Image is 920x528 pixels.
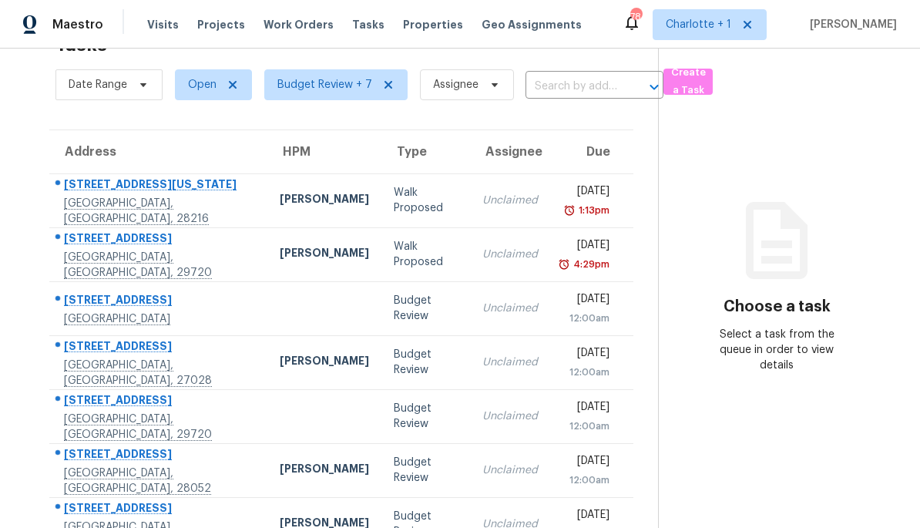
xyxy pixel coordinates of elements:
div: Budget Review [394,347,458,378]
th: HPM [267,130,381,173]
div: [DATE] [562,291,609,311]
h2: Tasks [55,37,107,52]
div: Select a task from the queue in order to view details [717,327,836,373]
div: 78 [630,9,641,25]
div: [PERSON_NAME] [280,191,369,210]
div: Budget Review [394,293,458,324]
div: 4:29pm [570,257,609,272]
span: Budget Review + 7 [277,77,372,92]
span: Projects [197,17,245,32]
span: Visits [147,17,179,32]
span: Work Orders [264,17,334,32]
button: Create a Task [663,69,713,95]
th: Assignee [470,130,550,173]
div: Unclaimed [482,355,538,370]
span: Create a Task [671,64,705,99]
span: Properties [403,17,463,32]
div: [DATE] [562,453,609,473]
div: 1:13pm [576,203,609,218]
h3: Choose a task [724,299,831,314]
span: Open [188,77,217,92]
div: [DATE] [562,183,609,203]
div: Walk Proposed [394,185,458,216]
span: Assignee [433,77,478,92]
div: Unclaimed [482,409,538,424]
span: Geo Assignments [482,17,582,32]
div: 12:00am [562,419,609,434]
div: 12:00am [562,365,609,380]
div: Budget Review [394,455,458,486]
div: Unclaimed [482,247,538,262]
div: Unclaimed [482,193,538,208]
div: 12:00am [562,473,609,488]
span: Date Range [69,77,127,92]
div: [PERSON_NAME] [280,353,369,372]
div: Walk Proposed [394,239,458,270]
div: [PERSON_NAME] [280,461,369,480]
th: Due [550,130,633,173]
div: Unclaimed [482,301,538,316]
div: 12:00am [562,311,609,326]
span: [PERSON_NAME] [804,17,897,32]
div: [DATE] [562,237,609,257]
th: Type [381,130,470,173]
span: Tasks [352,19,384,30]
span: Charlotte + 1 [666,17,731,32]
div: [PERSON_NAME] [280,245,369,264]
th: Address [49,130,267,173]
span: Maestro [52,17,103,32]
div: [DATE] [562,399,609,419]
button: Open [643,76,665,98]
input: Search by address [525,75,620,99]
div: [DATE] [562,345,609,365]
img: Overdue Alarm Icon [563,203,576,218]
img: Overdue Alarm Icon [558,257,570,272]
div: Unclaimed [482,462,538,478]
div: Budget Review [394,401,458,432]
div: [DATE] [562,507,609,526]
